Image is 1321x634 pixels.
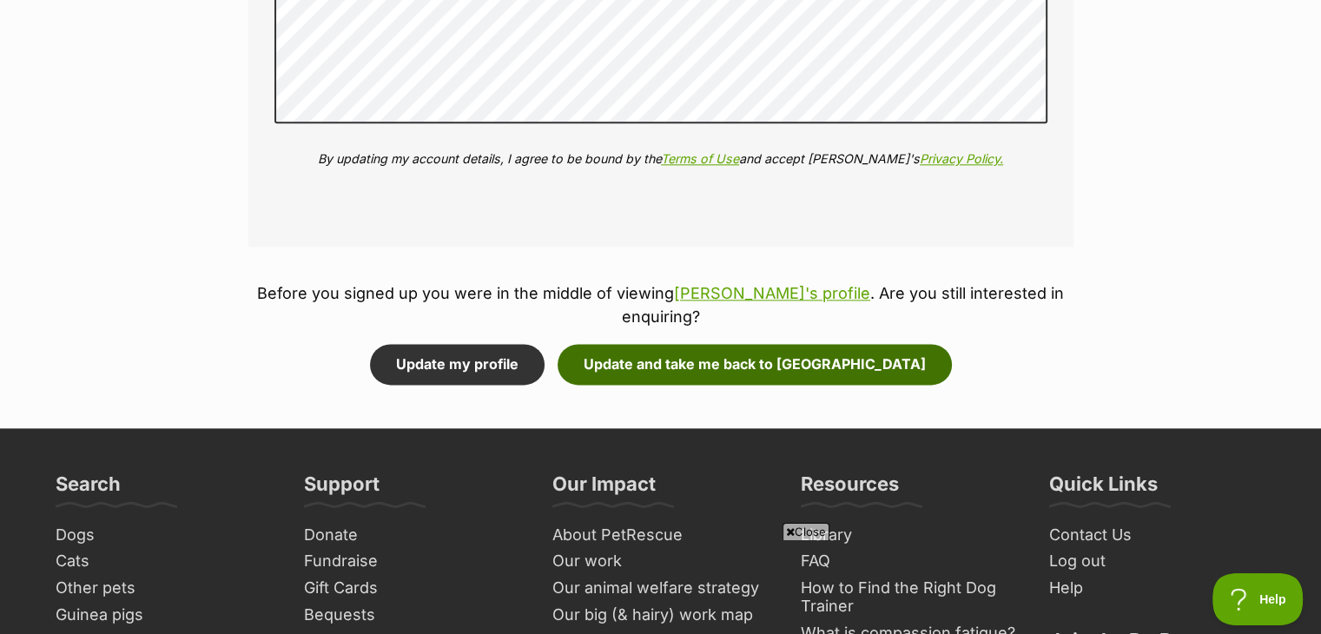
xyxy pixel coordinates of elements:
[304,472,380,506] h3: Support
[49,522,280,549] a: Dogs
[370,344,545,384] button: Update my profile
[558,344,952,384] button: Update and take me back to [GEOGRAPHIC_DATA]
[661,151,739,166] a: Terms of Use
[49,602,280,629] a: Guinea pigs
[248,281,1073,328] p: Before you signed up you were in the middle of viewing . Are you still interested in enquiring?
[783,523,829,540] span: Close
[49,548,280,575] a: Cats
[674,284,870,302] a: [PERSON_NAME]'s profile
[801,472,899,506] h3: Resources
[274,149,1047,168] p: By updating my account details, I agree to be bound by the and accept [PERSON_NAME]'s
[1212,573,1304,625] iframe: Help Scout Beacon - Open
[1049,472,1158,506] h3: Quick Links
[240,547,1082,625] iframe: Advertisement
[794,522,1025,549] a: Library
[552,472,656,506] h3: Our Impact
[1042,548,1273,575] a: Log out
[1042,575,1273,602] a: Help
[56,472,121,506] h3: Search
[545,522,776,549] a: About PetRescue
[297,522,528,549] a: Donate
[1042,522,1273,549] a: Contact Us
[920,151,1003,166] a: Privacy Policy.
[49,575,280,602] a: Other pets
